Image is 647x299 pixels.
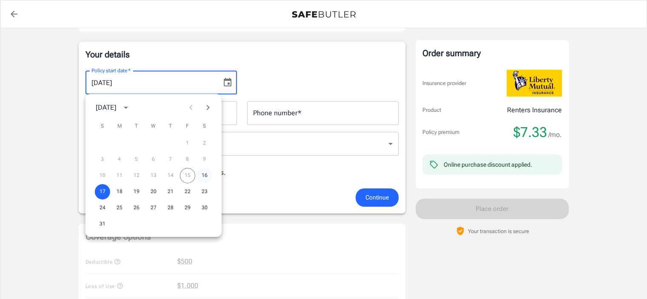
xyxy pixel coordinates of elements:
[444,160,532,169] div: Online purchase discount applied.
[422,128,459,137] p: Policy premium
[112,118,127,135] span: Monday
[356,188,399,207] button: Continue
[422,79,466,88] p: Insurance provider
[129,200,144,216] button: 26
[163,118,178,135] span: Thursday
[422,106,441,114] p: Product
[548,129,562,141] span: /mo.
[95,216,110,232] button: 31
[112,200,127,216] button: 25
[146,118,161,135] span: Wednesday
[86,71,216,94] input: MM/DD/YYYY
[200,99,217,116] button: Next month
[129,184,144,199] button: 19
[163,200,178,216] button: 28
[119,100,133,115] button: calendar view is open, switch to year view
[468,227,529,235] p: Your transaction is secure
[146,200,161,216] button: 27
[219,74,236,91] button: Choose date, selected date is Aug 17, 2025
[112,184,127,199] button: 18
[197,168,212,183] button: 16
[163,184,178,199] button: 21
[95,118,110,135] span: Sunday
[292,11,356,18] img: Back to quotes
[197,118,212,135] span: Saturday
[197,184,212,199] button: 23
[6,6,23,23] a: back to quotes
[507,105,562,115] p: Renters Insurance
[129,118,144,135] span: Tuesday
[513,124,547,141] span: $7.33
[422,47,562,60] div: Order summary
[197,200,212,216] button: 30
[247,101,399,125] input: Enter number
[146,184,161,199] button: 20
[95,184,110,199] button: 17
[86,48,399,60] p: Your details
[95,200,110,216] button: 24
[507,70,562,97] img: Liberty Mutual
[91,67,131,74] label: Policy start date
[365,192,389,203] span: Continue
[180,118,195,135] span: Friday
[180,200,195,216] button: 29
[96,103,116,113] div: [DATE]
[180,184,195,199] button: 22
